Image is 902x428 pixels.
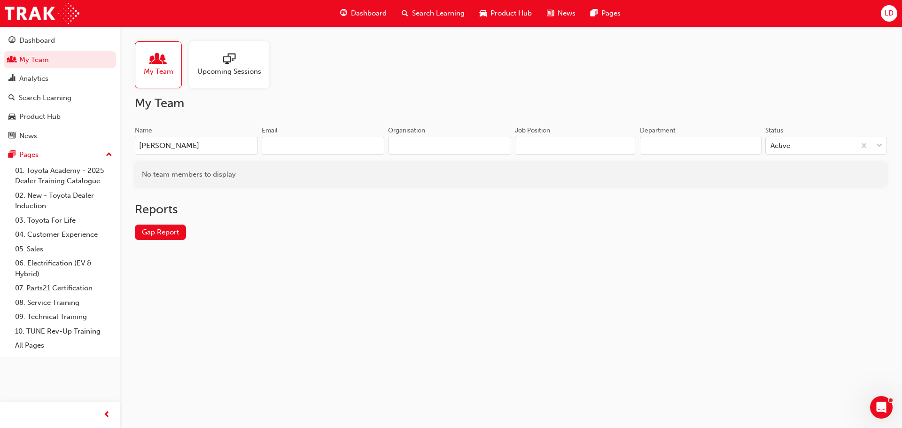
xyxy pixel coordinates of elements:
[640,126,676,135] div: Department
[765,126,783,135] div: Status
[5,3,79,24] img: Trak
[515,126,550,135] div: Job Position
[340,8,347,19] span: guage-icon
[135,202,887,217] h2: Reports
[4,146,116,163] button: Pages
[11,227,116,242] a: 04. Customer Experience
[135,137,258,155] input: Name
[333,4,394,23] a: guage-iconDashboard
[11,296,116,310] a: 08. Service Training
[388,137,511,155] input: Organisation
[351,8,387,19] span: Dashboard
[11,310,116,324] a: 09. Technical Training
[8,37,16,45] span: guage-icon
[11,213,116,228] a: 03. Toyota For Life
[19,131,37,141] div: News
[770,140,790,151] div: Active
[388,126,425,135] div: Organisation
[4,30,116,146] button: DashboardMy TeamAnalyticsSearch LearningProduct HubNews
[480,8,487,19] span: car-icon
[4,32,116,49] a: Dashboard
[4,108,116,125] a: Product Hub
[640,137,762,155] input: Department
[876,140,883,152] span: down-icon
[19,35,55,46] div: Dashboard
[11,256,116,281] a: 06. Electrification (EV & Hybrid)
[262,137,385,155] input: Email
[547,8,554,19] span: news-icon
[262,126,278,135] div: Email
[870,396,893,419] iframe: Intercom live chat
[19,93,71,103] div: Search Learning
[11,281,116,296] a: 07. Parts21 Certification
[11,324,116,339] a: 10. TUNE Rev-Up Training
[135,162,887,187] div: No team members to display
[197,66,261,77] span: Upcoming Sessions
[4,89,116,107] a: Search Learning
[591,8,598,19] span: pages-icon
[152,53,164,66] span: people-icon
[885,8,894,19] span: LD
[8,113,16,121] span: car-icon
[11,163,116,188] a: 01. Toyota Academy - 2025 Dealer Training Catalogue
[601,8,621,19] span: Pages
[19,111,61,122] div: Product Hub
[583,4,628,23] a: pages-iconPages
[402,8,408,19] span: search-icon
[11,188,116,213] a: 02. New - Toyota Dealer Induction
[8,151,16,159] span: pages-icon
[135,225,186,240] a: Gap Report
[4,70,116,87] a: Analytics
[144,66,173,77] span: My Team
[11,338,116,353] a: All Pages
[103,409,110,421] span: prev-icon
[539,4,583,23] a: news-iconNews
[4,51,116,69] a: My Team
[881,5,897,22] button: LD
[412,8,465,19] span: Search Learning
[8,132,16,140] span: news-icon
[19,73,48,84] div: Analytics
[394,4,472,23] a: search-iconSearch Learning
[135,126,152,135] div: Name
[106,149,112,161] span: up-icon
[558,8,575,19] span: News
[490,8,532,19] span: Product Hub
[8,75,16,83] span: chart-icon
[472,4,539,23] a: car-iconProduct Hub
[19,149,39,160] div: Pages
[189,41,277,88] a: Upcoming Sessions
[4,127,116,145] a: News
[11,242,116,257] a: 05. Sales
[8,94,15,102] span: search-icon
[135,96,887,111] h2: My Team
[515,137,637,155] input: Job Position
[8,56,16,64] span: people-icon
[223,53,235,66] span: sessionType_ONLINE_URL-icon
[135,41,189,88] a: My Team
